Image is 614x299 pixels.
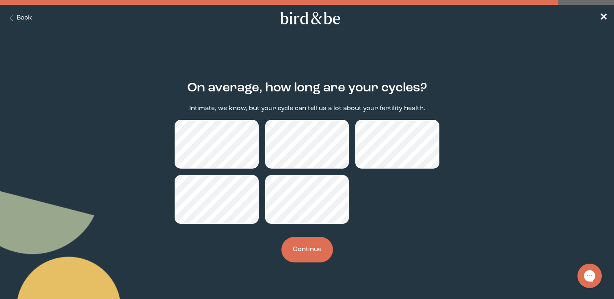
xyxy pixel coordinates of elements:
[6,13,32,23] button: Back Button
[573,261,606,291] iframe: Gorgias live chat messenger
[281,237,333,262] button: Continue
[599,11,608,25] a: ✕
[599,13,608,23] span: ✕
[189,104,425,113] p: Intimate, we know, but your cycle can tell us a lot about your fertility health.
[187,79,427,97] h2: On average, how long are your cycles?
